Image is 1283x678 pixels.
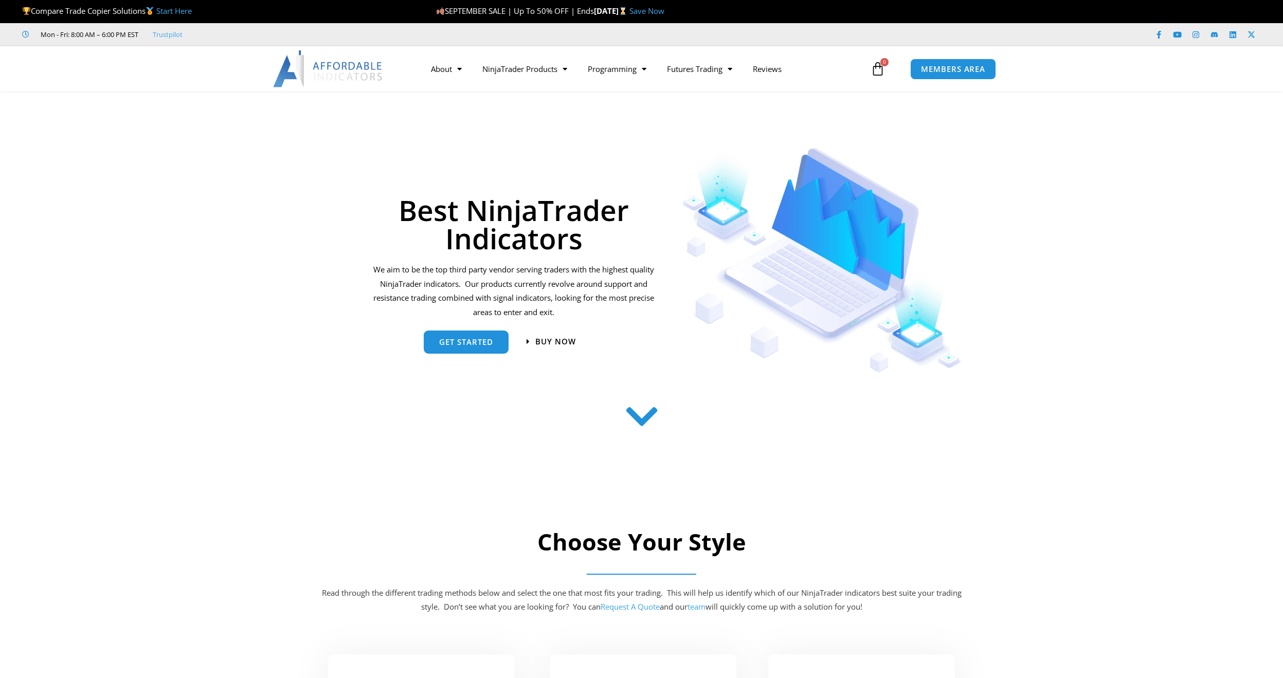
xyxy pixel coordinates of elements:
[855,54,900,84] a: 0
[472,57,577,81] a: NinjaTrader Products
[421,57,868,81] nav: Menu
[320,586,963,615] p: Read through the different trading methods below and select the one that most fits your trading. ...
[527,338,576,345] a: Buy now
[629,6,664,16] a: Save Now
[38,28,138,41] span: Mon - Fri: 8:00 AM – 6:00 PM EST
[619,7,627,15] img: ⌛
[437,7,444,15] img: 🍂
[372,196,656,252] h1: Best NinjaTrader Indicators
[372,263,656,320] p: We aim to be the top third party vendor serving traders with the highest quality NinjaTrader indi...
[439,338,493,346] span: get started
[436,6,594,16] span: SEPTEMBER SALE | Up To 50% OFF | Ends
[682,148,962,373] img: Indicators 1 | Affordable Indicators – NinjaTrader
[910,59,996,80] a: MEMBERS AREA
[657,57,743,81] a: Futures Trading
[594,6,629,16] strong: [DATE]
[601,601,660,612] a: Request A Quote
[22,6,192,16] span: Compare Trade Copier Solutions
[424,331,509,354] a: get started
[688,601,706,612] a: team
[880,58,889,66] span: 0
[921,65,985,73] span: MEMBERS AREA
[577,57,657,81] a: Programming
[156,6,192,16] a: Start Here
[153,28,183,41] a: Trustpilot
[23,7,30,15] img: 🏆
[743,57,792,81] a: Reviews
[146,7,154,15] img: 🥇
[421,57,472,81] a: About
[320,527,963,557] h2: Choose Your Style
[535,338,576,345] span: Buy now
[273,50,384,87] img: LogoAI | Affordable Indicators – NinjaTrader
